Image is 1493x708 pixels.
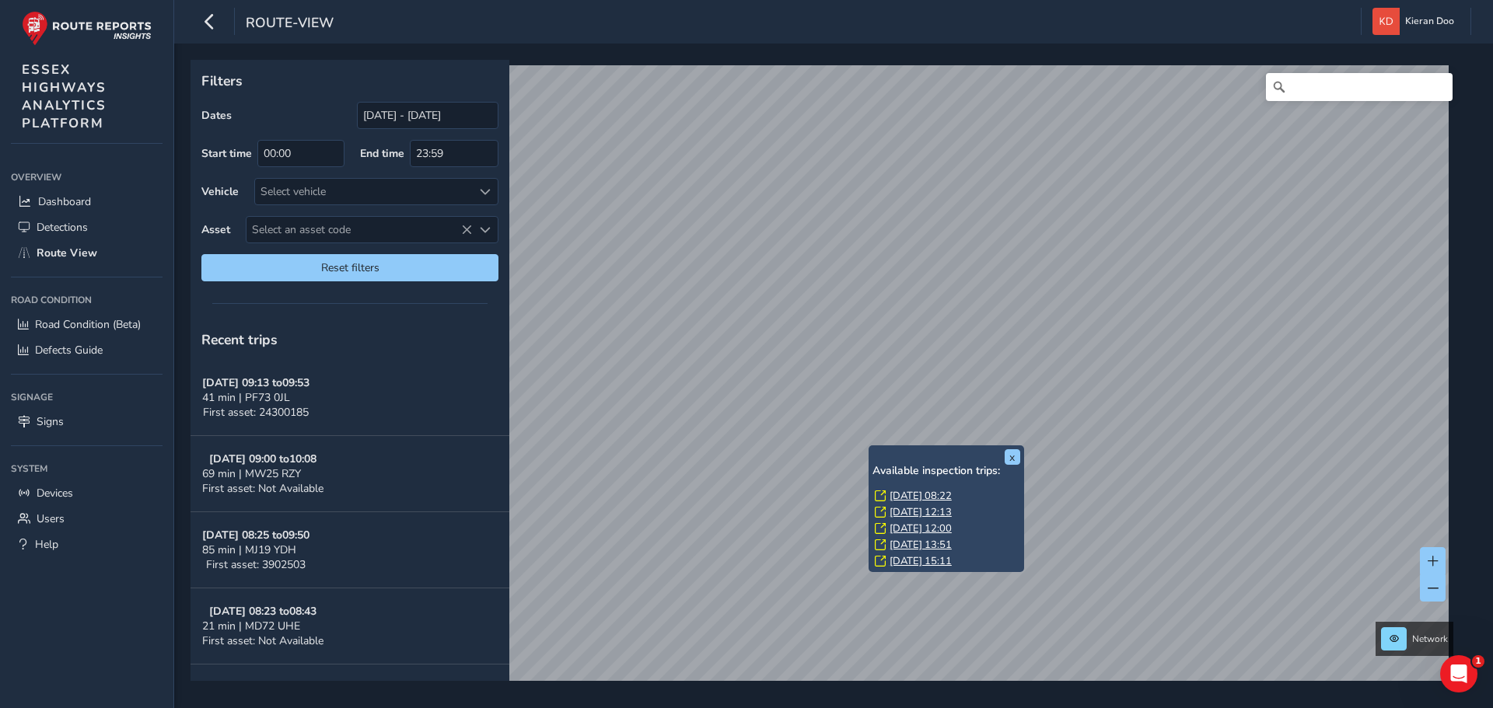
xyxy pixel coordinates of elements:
[203,405,309,420] span: First asset: 24300185
[255,179,472,204] div: Select vehicle
[201,146,252,161] label: Start time
[191,588,509,664] button: [DATE] 08:23 to08:4321 min | MD72 UHEFirst asset: Not Available
[11,189,163,214] a: Dashboard
[1372,8,1460,35] button: Kieran Doo
[206,557,306,572] span: First asset: 3902503
[209,452,316,466] strong: [DATE] 09:00 to 10:08
[1372,8,1400,35] img: diamond-layout
[202,542,296,557] span: 85 min | MJ19 YDH
[38,194,91,209] span: Dashboard
[202,375,309,390] strong: [DATE] 09:13 to 09:53
[890,489,952,503] a: [DATE] 08:22
[191,512,509,588] button: [DATE] 08:25 to09:5085 min | MJ19 YDHFirst asset: 3902503
[37,220,88,235] span: Detections
[247,217,472,242] span: Select an asset code
[1405,8,1454,35] span: Kieran Doo
[360,146,404,161] label: End time
[11,312,163,337] a: Road Condition (Beta)
[201,108,232,123] label: Dates
[35,343,103,357] span: Defects Guide
[11,214,163,240] a: Detections
[201,184,239,199] label: Vehicle
[890,521,952,535] a: [DATE] 12:00
[37,246,97,260] span: Route View
[202,680,309,695] strong: [DATE] 07:55 to 09:27
[202,481,323,496] span: First asset: Not Available
[191,360,509,436] button: [DATE] 09:13 to09:5341 min | PF73 0JLFirst asset: 24300185
[209,604,316,619] strong: [DATE] 08:23 to 08:43
[890,538,952,552] a: [DATE] 13:51
[196,65,1449,699] canvas: Map
[1266,73,1453,101] input: Search
[11,240,163,266] a: Route View
[37,511,65,526] span: Users
[246,13,334,35] span: route-view
[201,222,230,237] label: Asset
[22,61,107,132] span: ESSEX HIGHWAYS ANALYTICS PLATFORM
[890,554,952,568] a: [DATE] 15:11
[11,480,163,506] a: Devices
[202,633,323,648] span: First asset: Not Available
[11,409,163,434] a: Signs
[191,436,509,512] button: [DATE] 09:00 to10:0869 min | MW25 RZYFirst asset: Not Available
[201,330,278,349] span: Recent trips
[11,166,163,189] div: Overview
[35,537,58,552] span: Help
[37,414,64,429] span: Signs
[1005,449,1020,465] button: x
[11,457,163,480] div: System
[202,466,301,481] span: 69 min | MW25 RZY
[11,532,163,557] a: Help
[213,260,487,275] span: Reset filters
[35,317,141,332] span: Road Condition (Beta)
[11,337,163,363] a: Defects Guide
[872,465,1020,478] h6: Available inspection trips:
[202,528,309,542] strong: [DATE] 08:25 to 09:50
[472,217,498,242] div: Select an asset code
[1472,655,1484,668] span: 1
[202,390,290,405] span: 41 min | PF73 0JL
[22,11,152,46] img: rr logo
[37,486,73,500] span: Devices
[1440,655,1477,692] iframe: Intercom live chat
[890,505,952,519] a: [DATE] 12:13
[11,506,163,532] a: Users
[11,385,163,409] div: Signage
[201,254,498,281] button: Reset filters
[1412,633,1448,645] span: Network
[202,619,300,633] span: 21 min | MD72 UHE
[11,288,163,312] div: Road Condition
[201,71,498,91] p: Filters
